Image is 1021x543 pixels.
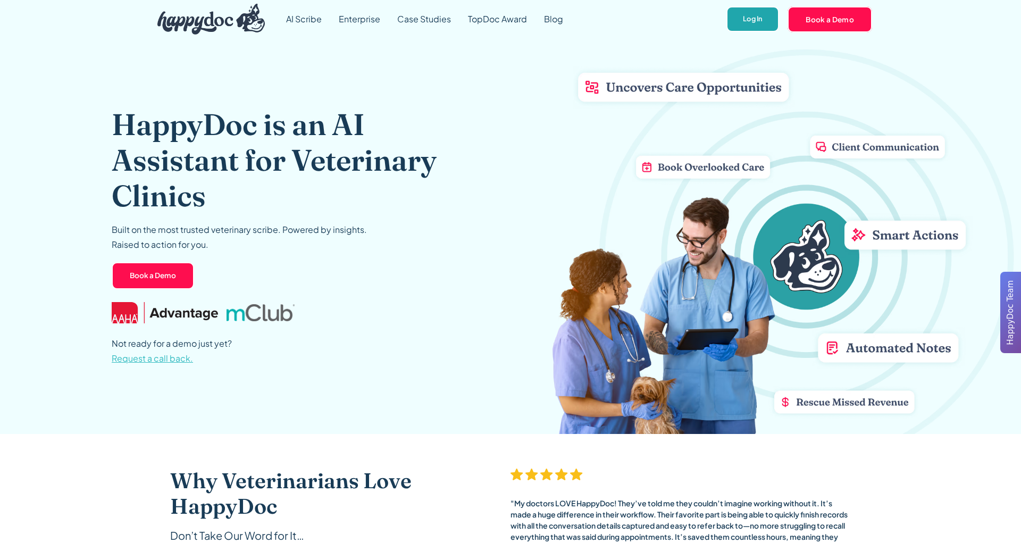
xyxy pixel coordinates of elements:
[112,106,471,214] h1: HappyDoc is an AI Assistant for Veterinary Clinics
[227,304,295,321] img: mclub logo
[112,262,194,290] a: Book a Demo
[112,353,193,364] span: Request a call back.
[726,6,779,32] a: Log In
[788,6,872,32] a: Book a Demo
[149,1,265,37] a: home
[170,468,468,519] h2: Why Veterinarians Love HappyDoc
[112,336,232,366] p: Not ready for a demo just yet?
[157,4,265,35] img: HappyDoc Logo: A happy dog with his ear up, listening.
[112,222,367,252] p: Built on the most trusted veterinary scribe. Powered by insights. Raised to action for you.
[112,302,218,323] img: AAHA Advantage logo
